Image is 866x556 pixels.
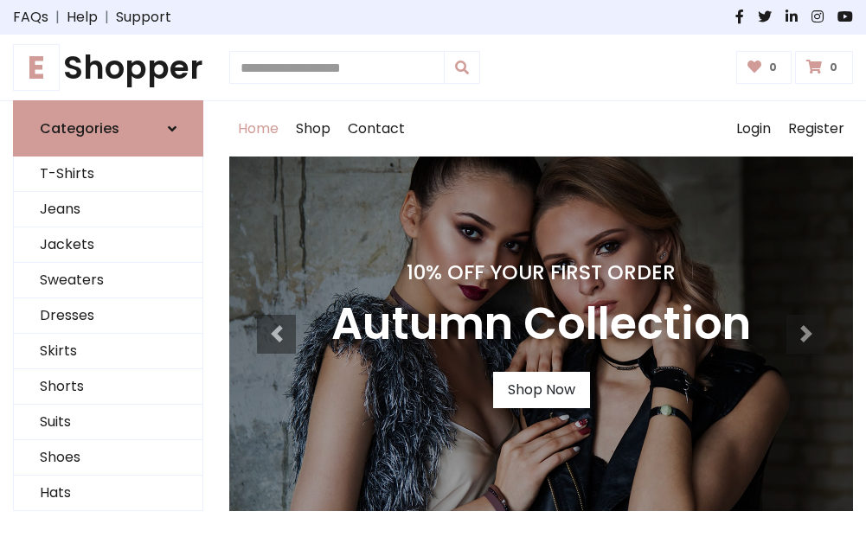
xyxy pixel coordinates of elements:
[13,48,203,86] h1: Shopper
[728,101,779,157] a: Login
[40,120,119,137] h6: Categories
[14,157,202,192] a: T-Shirts
[736,51,792,84] a: 0
[14,192,202,227] a: Jeans
[13,7,48,28] a: FAQs
[13,100,203,157] a: Categories
[14,227,202,263] a: Jackets
[795,51,853,84] a: 0
[116,7,171,28] a: Support
[339,101,414,157] a: Contact
[14,334,202,369] a: Skirts
[14,298,202,334] a: Dresses
[14,476,202,511] a: Hats
[765,60,781,75] span: 0
[493,372,590,408] a: Shop Now
[331,260,751,284] h4: 10% Off Your First Order
[287,101,339,157] a: Shop
[67,7,98,28] a: Help
[779,101,853,157] a: Register
[13,48,203,86] a: EShopper
[825,60,842,75] span: 0
[14,263,202,298] a: Sweaters
[48,7,67,28] span: |
[14,440,202,476] a: Shoes
[13,44,60,91] span: E
[14,369,202,405] a: Shorts
[14,405,202,440] a: Suits
[229,101,287,157] a: Home
[98,7,116,28] span: |
[331,298,751,351] h3: Autumn Collection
